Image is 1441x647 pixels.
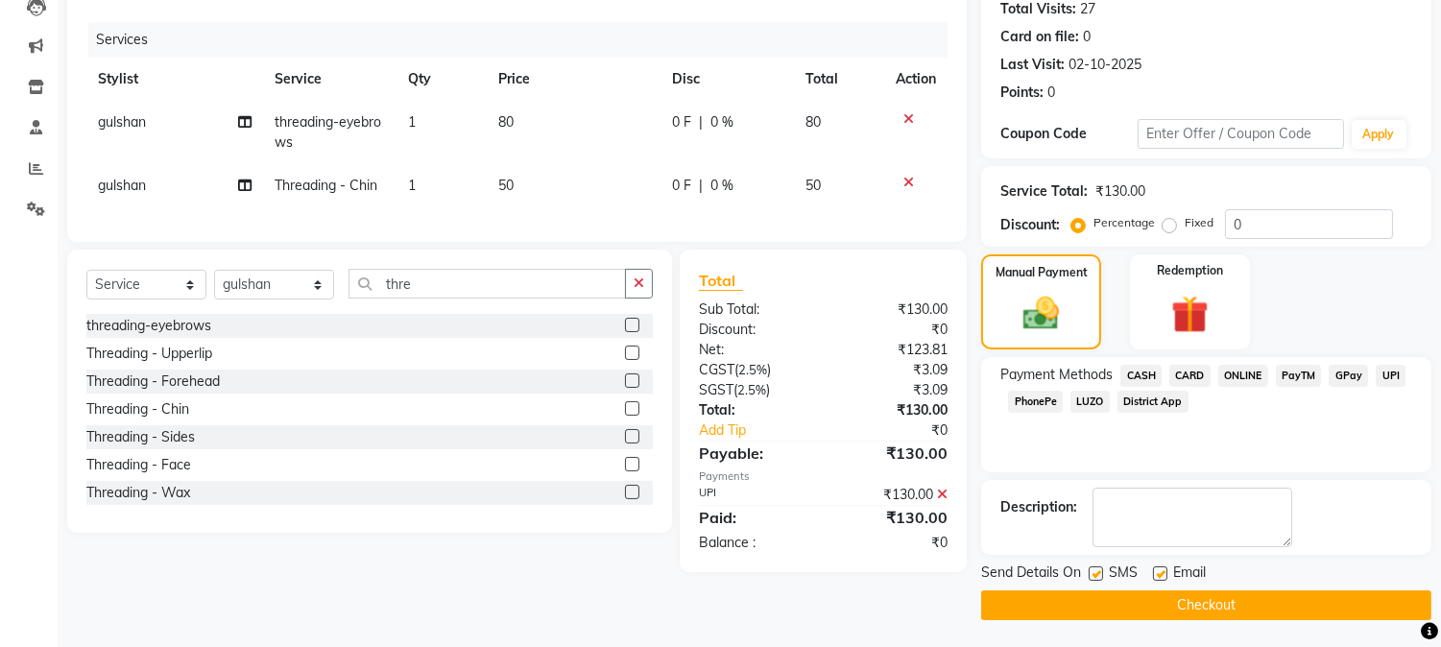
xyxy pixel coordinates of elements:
span: CGST [699,361,734,378]
th: Disc [660,58,794,101]
div: Threading - Upperlip [86,344,212,364]
label: Redemption [1157,262,1223,279]
div: ₹130.00 [824,506,963,529]
span: gulshan [98,113,146,131]
span: 80 [805,113,821,131]
span: SGST [699,381,733,398]
span: Payment Methods [1000,365,1113,385]
span: 50 [498,177,514,194]
div: 02-10-2025 [1069,55,1141,75]
button: Apply [1352,120,1406,149]
div: 0 [1047,83,1055,103]
span: 0 % [710,176,733,196]
div: Payments [699,468,948,485]
span: ONLINE [1218,365,1268,387]
span: LUZO [1070,391,1110,413]
div: Payable: [684,442,824,465]
span: threading-eyebrows [275,113,381,151]
label: Fixed [1185,214,1213,231]
th: Total [794,58,885,101]
div: Threading - Wax [86,483,190,503]
span: 1 [408,177,416,194]
div: Discount: [1000,215,1060,235]
span: 50 [805,177,821,194]
div: ₹0 [847,420,963,441]
div: Service Total: [1000,181,1088,202]
div: Threading - Face [86,455,191,475]
div: ₹123.81 [824,340,963,360]
div: Discount: [684,320,824,340]
th: Stylist [86,58,263,101]
div: ₹0 [824,533,963,553]
img: _gift.svg [1160,291,1220,338]
span: | [699,112,703,132]
span: CASH [1120,365,1162,387]
span: gulshan [98,177,146,194]
span: 2.5% [738,362,767,377]
div: Services [88,22,962,58]
span: 80 [498,113,514,131]
span: 2.5% [737,382,766,397]
span: 1 [408,113,416,131]
span: | [699,176,703,196]
span: SMS [1109,563,1138,587]
span: District App [1117,391,1189,413]
span: Send Details On [981,563,1081,587]
label: Manual Payment [996,264,1088,281]
div: Net: [684,340,824,360]
div: ₹3.09 [824,360,963,380]
div: Threading - Sides [86,427,195,447]
div: Total: [684,400,824,420]
th: Action [884,58,948,101]
div: Description: [1000,497,1077,517]
div: ( ) [684,360,824,380]
div: Card on file: [1000,27,1079,47]
div: ₹130.00 [1095,181,1145,202]
input: Enter Offer / Coupon Code [1138,119,1343,149]
span: GPay [1329,365,1368,387]
span: Total [699,271,743,291]
span: CARD [1169,365,1211,387]
span: PayTM [1276,365,1322,387]
div: ₹130.00 [824,400,963,420]
label: Percentage [1093,214,1155,231]
span: UPI [1376,365,1405,387]
div: ₹130.00 [824,442,963,465]
div: Paid: [684,506,824,529]
div: Threading - Forehead [86,371,220,392]
div: 0 [1083,27,1091,47]
div: UPI [684,485,824,505]
div: Coupon Code [1000,124,1138,144]
div: Balance : [684,533,824,553]
span: 0 F [672,112,691,132]
span: Email [1173,563,1206,587]
a: Add Tip [684,420,847,441]
span: 0 F [672,176,691,196]
div: ₹130.00 [824,485,963,505]
th: Service [263,58,397,101]
div: ( ) [684,380,824,400]
th: Price [487,58,660,101]
div: ₹0 [824,320,963,340]
div: Threading - Chin [86,399,189,419]
img: _cash.svg [1012,293,1069,334]
div: Sub Total: [684,300,824,320]
div: threading-eyebrows [86,316,211,336]
th: Qty [396,58,486,101]
span: 0 % [710,112,733,132]
span: PhonePe [1008,391,1063,413]
div: ₹130.00 [824,300,963,320]
button: Checkout [981,590,1431,620]
div: ₹3.09 [824,380,963,400]
div: Last Visit: [1000,55,1065,75]
div: Points: [1000,83,1044,103]
span: Threading - Chin [275,177,377,194]
input: Search or Scan [348,269,626,299]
